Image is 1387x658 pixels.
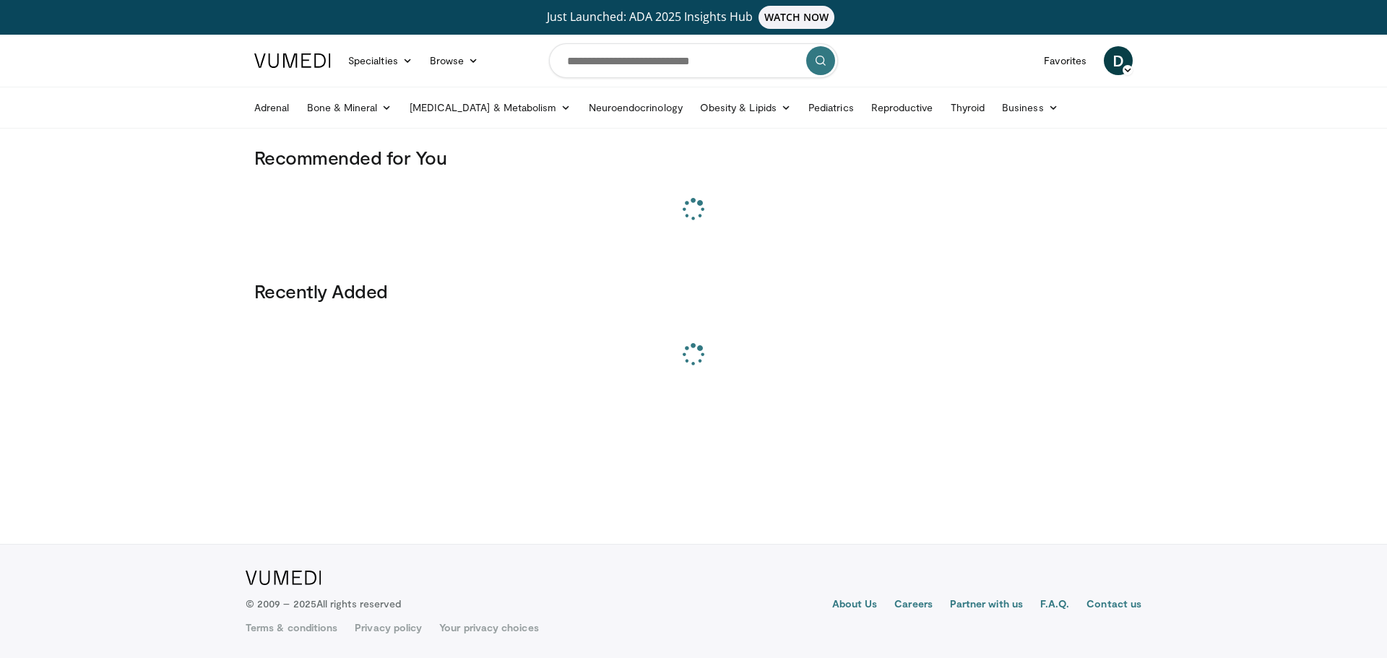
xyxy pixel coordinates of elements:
[759,6,835,29] span: WATCH NOW
[340,46,421,75] a: Specialties
[950,597,1023,614] a: Partner with us
[421,46,488,75] a: Browse
[246,93,298,122] a: Adrenal
[1035,46,1095,75] a: Favorites
[1104,46,1133,75] a: D
[254,53,331,68] img: VuMedi Logo
[254,280,1133,303] h3: Recently Added
[246,597,401,611] p: © 2009 – 2025
[1040,597,1069,614] a: F.A.Q.
[691,93,800,122] a: Obesity & Lipids
[316,597,401,610] span: All rights reserved
[298,93,401,122] a: Bone & Mineral
[439,620,538,635] a: Your privacy choices
[1086,597,1141,614] a: Contact us
[549,43,838,78] input: Search topics, interventions
[256,6,1131,29] a: Just Launched: ADA 2025 Insights HubWATCH NOW
[401,93,580,122] a: [MEDICAL_DATA] & Metabolism
[355,620,422,635] a: Privacy policy
[246,620,337,635] a: Terms & conditions
[580,93,691,122] a: Neuroendocrinology
[894,597,933,614] a: Careers
[993,93,1067,122] a: Business
[832,597,878,614] a: About Us
[254,146,1133,169] h3: Recommended for You
[800,93,863,122] a: Pediatrics
[863,93,942,122] a: Reproductive
[246,571,321,585] img: VuMedi Logo
[942,93,994,122] a: Thyroid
